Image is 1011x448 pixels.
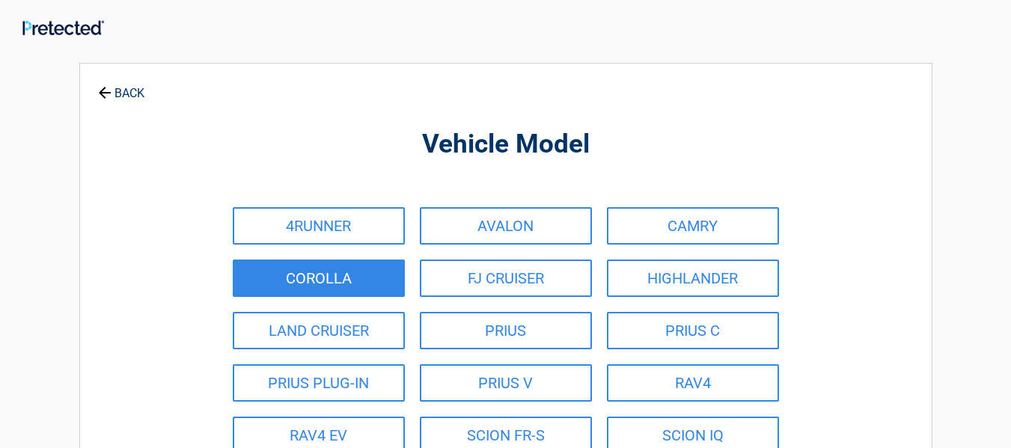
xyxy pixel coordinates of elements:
a: PRIUS C [607,312,779,349]
a: COROLLA [233,260,405,297]
img: Main Logo [22,20,104,35]
h2: Vehicle Model [162,127,849,162]
a: PRIUS V [420,364,592,402]
a: LAND CRUISER [233,312,405,349]
a: RAV4 [607,364,779,402]
a: PRIUS [420,312,592,349]
a: 4RUNNER [233,207,405,245]
a: BACK [95,73,147,99]
a: CAMRY [607,207,779,245]
a: PRIUS PLUG-IN [233,364,405,402]
a: FJ CRUISER [420,260,592,297]
a: HIGHLANDER [607,260,779,297]
a: AVALON [420,207,592,245]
